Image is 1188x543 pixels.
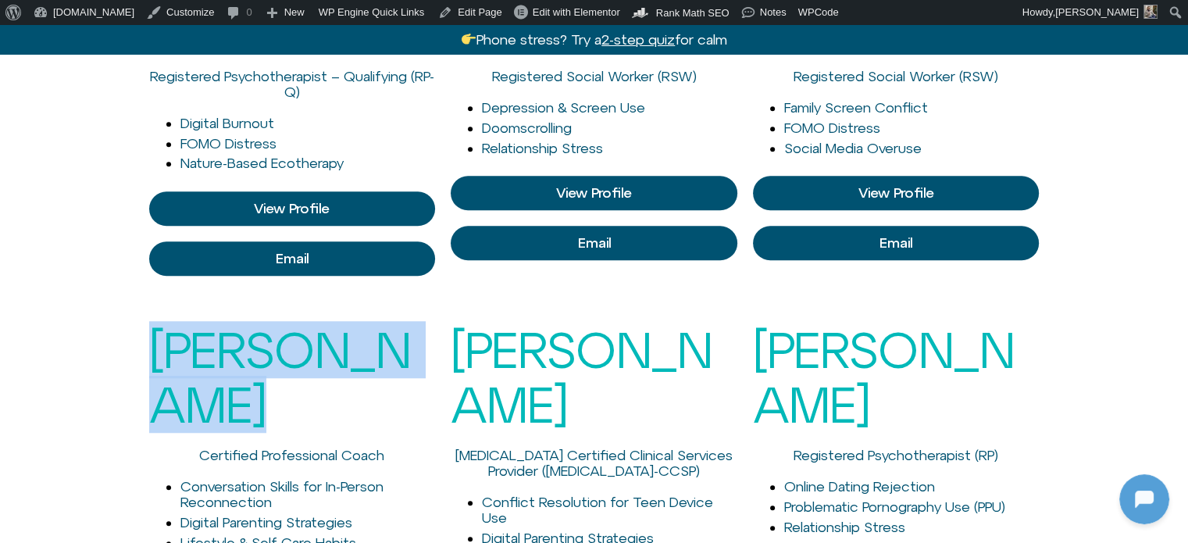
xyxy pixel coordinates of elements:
[482,494,713,526] a: Conflict Resolution for Teen Device Use
[533,6,620,18] span: Edit with Elementor
[656,7,730,19] span: Rank Math SEO
[180,514,352,530] a: Digital Parenting Strategies
[14,8,39,33] img: N5FCcHC.png
[46,10,240,30] h2: [DOMAIN_NAME]
[125,231,187,294] img: N5FCcHC.png
[149,191,436,226] a: View Profile of Iris Glaser
[577,235,610,251] span: Email
[149,241,436,276] a: View Profile of Iris Glaser
[753,226,1040,260] a: View Profile of Larry Borins
[753,176,1040,210] a: View Profile of Larry Borins
[180,115,274,131] a: Digital Burnout
[150,68,434,100] a: Registered Psychotherapist – Qualifying (RP-Q)
[753,321,1015,433] a: [PERSON_NAME]
[451,176,737,210] a: View Profile of Jessie Kussin
[451,226,737,260] a: View Profile of Jessie Kussin
[784,99,928,116] a: Family Screen Conflict
[858,185,934,201] span: View Profile
[267,401,292,426] svg: Voice Input Button
[784,478,935,495] a: Online Dating Rejection
[276,251,309,266] span: Email
[794,447,998,463] a: Registered Psychotherapist (RP)
[27,405,242,421] textarea: Message Input
[180,478,384,510] a: Conversation Skills for In-Person Reconnection
[451,321,712,433] a: [PERSON_NAME]
[784,120,880,136] a: FOMO Distress
[879,235,912,251] span: Email
[273,7,299,34] svg: Close Chatbot Button
[97,310,216,332] h1: [DOMAIN_NAME]
[556,185,632,201] span: View Profile
[482,120,572,136] a: Doomscrolling
[1055,6,1139,18] span: [PERSON_NAME]
[180,155,344,171] a: Nature-Based Ecotherapy
[601,31,675,48] u: 2-step quiz
[1119,474,1169,524] iframe: Botpress
[4,4,309,37] button: Expand Header Button
[254,201,330,216] span: View Profile
[455,447,733,479] a: [MEDICAL_DATA] Certified Clinical Services Provider ([MEDICAL_DATA]-CCSP)
[199,447,384,463] a: Certified Professional Coach
[462,32,476,46] img: 👉
[491,68,696,84] a: Registered Social Worker (RSW)
[246,7,273,34] svg: Restart Conversation Button
[482,99,645,116] a: Depression & Screen Use
[180,135,276,152] a: FOMO Distress
[784,519,905,535] a: Relationship Stress
[794,68,998,84] a: Registered Social Worker (RSW)
[784,498,1005,515] a: Problematic Pornography Use (PPU)
[461,31,728,48] a: Phone stress? Try a2-step quizfor calm
[149,321,411,433] a: [PERSON_NAME]
[482,140,603,156] a: Relationship Stress
[784,140,922,156] a: Social Media Overuse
